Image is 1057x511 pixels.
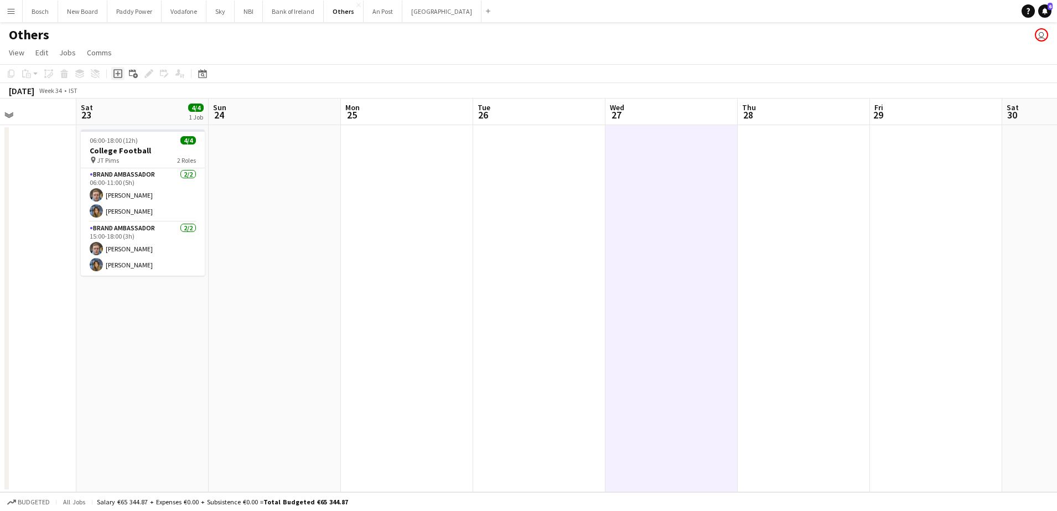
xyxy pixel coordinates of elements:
[18,498,50,506] span: Budgeted
[81,146,205,156] h3: College Football
[9,85,34,96] div: [DATE]
[206,1,235,22] button: Sky
[742,102,756,112] span: Thu
[189,113,203,121] div: 1 Job
[107,1,162,22] button: Paddy Power
[6,496,51,508] button: Budgeted
[364,1,402,22] button: An Post
[1048,3,1053,10] span: 6
[180,136,196,144] span: 4/4
[69,86,77,95] div: IST
[79,109,93,121] span: 23
[1038,4,1051,18] a: 6
[211,109,226,121] span: 24
[873,109,883,121] span: 29
[97,498,348,506] div: Salary €65 344.87 + Expenses €0.00 + Subsistence €0.00 =
[81,130,205,276] app-job-card: 06:00-18:00 (12h)4/4College Football JT Pims2 RolesBrand Ambassador2/206:00-11:00 (5h)[PERSON_NAM...
[81,168,205,222] app-card-role: Brand Ambassador2/206:00-11:00 (5h)[PERSON_NAME][PERSON_NAME]
[4,45,29,60] a: View
[263,1,324,22] button: Bank of Ireland
[608,109,624,121] span: 27
[37,86,64,95] span: Week 34
[58,1,107,22] button: New Board
[213,102,226,112] span: Sun
[1007,102,1019,112] span: Sat
[9,48,24,58] span: View
[9,27,49,43] h1: Others
[82,45,116,60] a: Comms
[87,48,112,58] span: Comms
[61,498,87,506] span: All jobs
[81,222,205,276] app-card-role: Brand Ambassador2/215:00-18:00 (3h)[PERSON_NAME][PERSON_NAME]
[324,1,364,22] button: Others
[476,109,490,121] span: 26
[478,102,490,112] span: Tue
[177,156,196,164] span: 2 Roles
[59,48,76,58] span: Jobs
[1005,109,1019,121] span: 30
[1035,28,1048,42] app-user-avatar: Katie Shovlin
[55,45,80,60] a: Jobs
[23,1,58,22] button: Bosch
[188,104,204,112] span: 4/4
[263,498,348,506] span: Total Budgeted €65 344.87
[740,109,756,121] span: 28
[610,102,624,112] span: Wed
[235,1,263,22] button: NBI
[35,48,48,58] span: Edit
[162,1,206,22] button: Vodafone
[402,1,481,22] button: [GEOGRAPHIC_DATA]
[874,102,883,112] span: Fri
[81,102,93,112] span: Sat
[31,45,53,60] a: Edit
[90,136,138,144] span: 06:00-18:00 (12h)
[344,109,360,121] span: 25
[345,102,360,112] span: Mon
[97,156,119,164] span: JT Pims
